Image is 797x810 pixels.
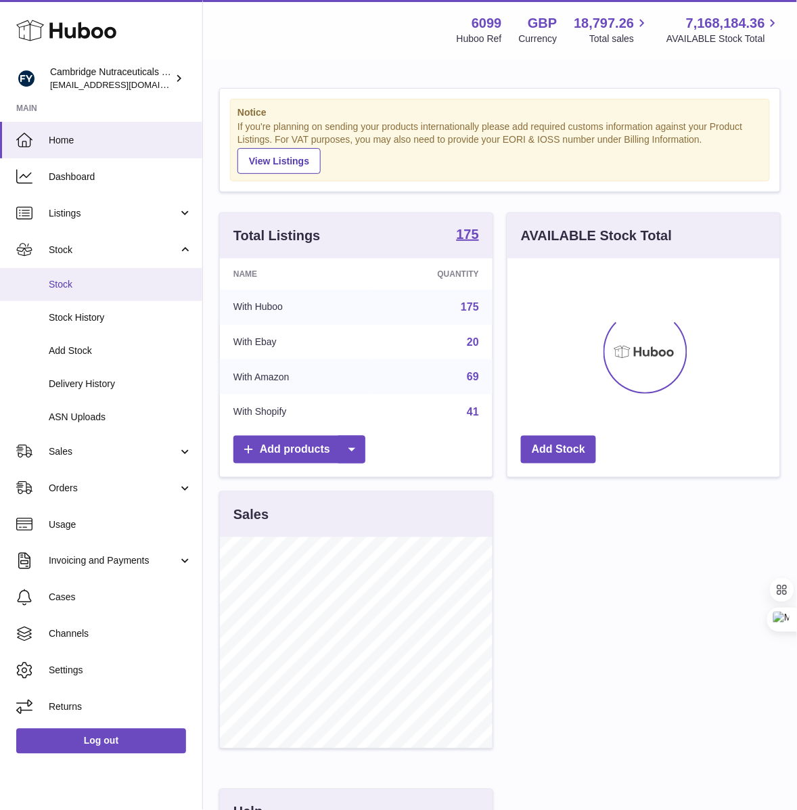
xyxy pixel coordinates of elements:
strong: 6099 [472,14,502,32]
span: AVAILABLE Stock Total [666,32,781,45]
td: With Ebay [220,325,369,360]
a: 69 [467,371,479,382]
span: Cases [49,591,192,604]
span: Stock [49,244,178,256]
div: Huboo Ref [457,32,502,45]
div: If you're planning on sending your products internationally please add required customs informati... [237,120,762,173]
span: Home [49,134,192,147]
span: Delivery History [49,378,192,390]
div: Currency [519,32,557,45]
span: Orders [49,482,178,495]
a: Log out [16,729,186,753]
span: Listings [49,207,178,220]
a: 175 [461,301,479,313]
span: 7,168,184.36 [686,14,765,32]
strong: Notice [237,106,762,119]
span: Invoicing and Payments [49,555,178,568]
th: Name [220,258,369,290]
strong: 175 [457,227,479,241]
span: Add Stock [49,344,192,357]
th: Quantity [369,258,493,290]
span: Settings [49,665,192,677]
strong: GBP [528,14,557,32]
a: 7,168,184.36 AVAILABLE Stock Total [666,14,781,45]
span: Stock [49,278,192,291]
a: 18,797.26 Total sales [574,14,650,45]
h3: Total Listings [233,227,321,245]
a: 175 [457,227,479,244]
span: Usage [49,518,192,531]
img: huboo@camnutra.com [16,68,37,89]
span: Stock History [49,311,192,324]
a: 20 [467,336,479,348]
span: Sales [49,445,178,458]
h3: AVAILABLE Stock Total [521,227,672,245]
td: With Shopify [220,395,369,430]
h3: Sales [233,505,269,524]
td: With Amazon [220,359,369,395]
span: 18,797.26 [574,14,634,32]
div: Cambridge Nutraceuticals Ltd [50,66,172,91]
span: Returns [49,701,192,714]
a: Add products [233,436,365,464]
a: 41 [467,406,479,418]
span: [EMAIL_ADDRESS][DOMAIN_NAME] [50,79,199,90]
span: Dashboard [49,171,192,183]
span: Channels [49,628,192,641]
td: With Huboo [220,290,369,325]
a: View Listings [237,148,321,174]
span: Total sales [589,32,650,45]
a: Add Stock [521,436,596,464]
span: ASN Uploads [49,411,192,424]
